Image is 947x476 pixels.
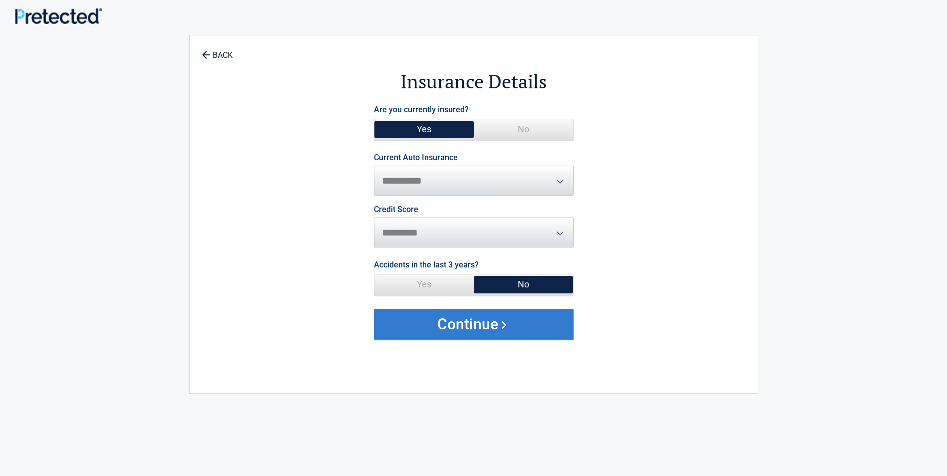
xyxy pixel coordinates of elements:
img: Main Logo [15,8,102,23]
h2: Insurance Details [245,69,703,94]
span: No [474,274,573,294]
label: Are you currently insured? [374,103,469,116]
label: Accidents in the last 3 years? [374,258,479,271]
label: Credit Score [374,206,418,214]
button: Continue [374,309,574,339]
span: Yes [374,274,474,294]
label: Current Auto Insurance [374,154,458,162]
span: Yes [374,119,474,139]
span: No [474,119,573,139]
a: BACK [200,42,235,59]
